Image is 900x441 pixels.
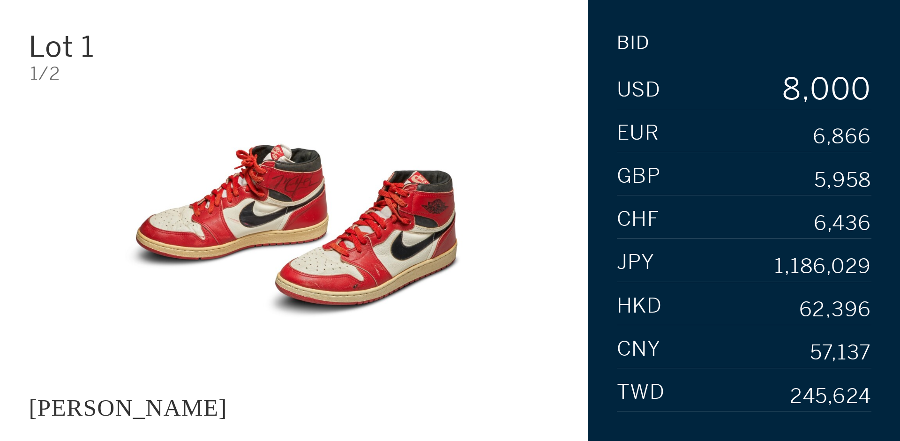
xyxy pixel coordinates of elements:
[30,65,559,82] div: 1/2
[774,256,871,277] div: 1,186,029
[617,209,660,230] span: CHF
[617,252,655,273] span: JPY
[790,386,871,407] div: 245,624
[831,74,851,104] div: 0
[29,32,205,61] div: Lot 1
[810,74,831,104] div: 0
[617,339,661,359] span: CNY
[617,382,665,403] span: TWD
[29,394,227,421] div: [PERSON_NAME]
[781,74,802,104] div: 8
[617,166,661,187] span: GBP
[617,296,662,316] span: HKD
[617,80,661,100] span: USD
[617,34,650,52] div: Bid
[94,97,494,364] img: JACQUES MAJORELLE
[810,343,871,364] div: 57,137
[813,127,871,148] div: 6,866
[617,123,660,143] span: EUR
[781,104,802,134] div: 9
[814,170,871,191] div: 5,958
[814,213,871,234] div: 6,436
[851,74,871,104] div: 0
[799,299,871,320] div: 62,396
